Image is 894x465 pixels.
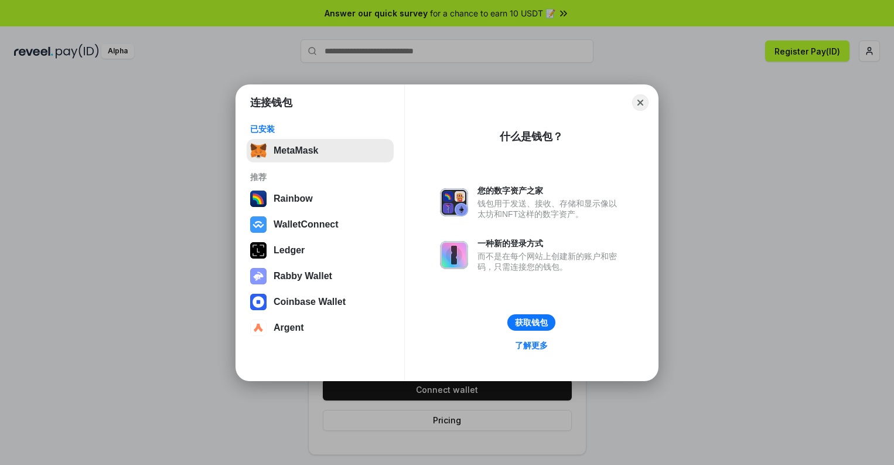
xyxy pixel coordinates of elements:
div: Ledger [274,245,305,256]
button: WalletConnect [247,213,394,236]
button: Argent [247,316,394,340]
h1: 连接钱包 [250,96,292,110]
button: 获取钱包 [507,314,555,331]
div: 您的数字资产之家 [477,185,623,196]
div: Argent [274,323,304,333]
div: 什么是钱包？ [500,130,563,144]
div: 钱包用于发送、接收、存储和显示像以太坊和NFT这样的数字资产。 [477,198,623,219]
div: WalletConnect [274,219,339,230]
img: svg+xml,%3Csvg%20width%3D%2228%22%20height%3D%2228%22%20viewBox%3D%220%200%2028%2028%22%20fill%3D... [250,216,267,233]
div: 获取钱包 [515,317,548,328]
div: 了解更多 [515,340,548,351]
div: Rainbow [274,194,313,204]
div: Rabby Wallet [274,271,332,281]
a: 了解更多 [508,338,555,353]
img: svg+xml,%3Csvg%20fill%3D%22none%22%20height%3D%2233%22%20viewBox%3D%220%200%2035%2033%22%20width%... [250,142,267,159]
button: Rainbow [247,187,394,211]
img: svg+xml,%3Csvg%20xmlns%3D%22http%3A%2F%2Fwww.w3.org%2F2000%2Fsvg%22%20width%3D%2228%22%20height%3... [250,242,267,259]
div: 而不是在每个网站上创建新的账户和密码，只需连接您的钱包。 [477,251,623,272]
div: 推荐 [250,172,390,182]
img: svg+xml,%3Csvg%20xmlns%3D%22http%3A%2F%2Fwww.w3.org%2F2000%2Fsvg%22%20fill%3D%22none%22%20viewBox... [250,268,267,284]
button: Close [632,94,649,111]
button: Rabby Wallet [247,264,394,288]
div: Coinbase Wallet [274,297,346,307]
img: svg+xml,%3Csvg%20width%3D%2228%22%20height%3D%2228%22%20viewBox%3D%220%200%2028%2028%22%20fill%3D... [250,294,267,310]
button: Ledger [247,239,394,262]
img: svg+xml,%3Csvg%20xmlns%3D%22http%3A%2F%2Fwww.w3.org%2F2000%2Fsvg%22%20fill%3D%22none%22%20viewBox... [440,241,468,269]
button: Coinbase Wallet [247,290,394,314]
img: svg+xml,%3Csvg%20xmlns%3D%22http%3A%2F%2Fwww.w3.org%2F2000%2Fsvg%22%20fill%3D%22none%22%20viewBox... [440,188,468,216]
button: MetaMask [247,139,394,162]
div: 一种新的登录方式 [477,238,623,249]
div: MetaMask [274,145,318,156]
img: svg+xml,%3Csvg%20width%3D%2228%22%20height%3D%2228%22%20viewBox%3D%220%200%2028%2028%22%20fill%3D... [250,320,267,336]
div: 已安装 [250,124,390,134]
img: svg+xml,%3Csvg%20width%3D%22120%22%20height%3D%22120%22%20viewBox%3D%220%200%20120%20120%22%20fil... [250,191,267,207]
